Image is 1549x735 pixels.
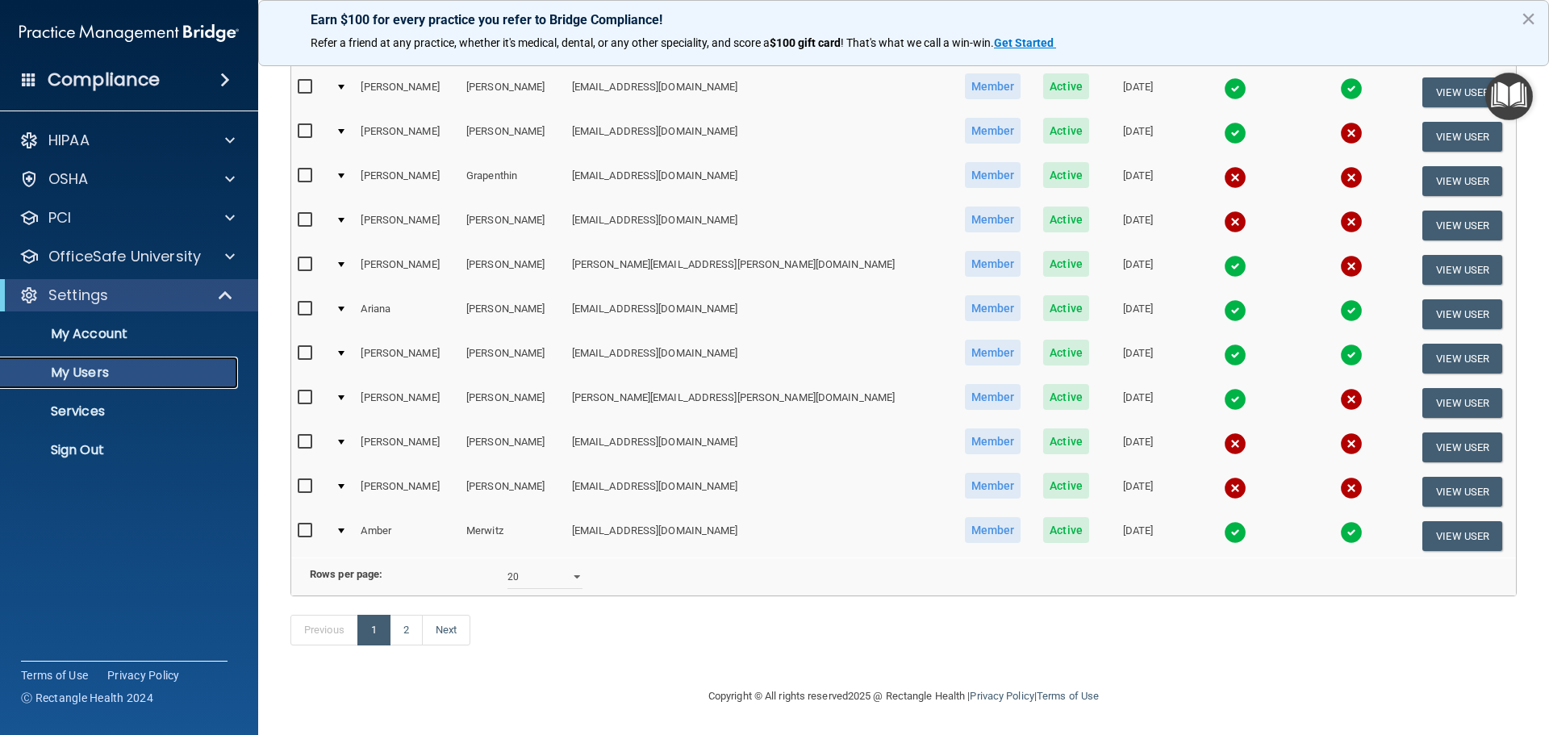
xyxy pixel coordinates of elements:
td: [PERSON_NAME] [460,470,566,514]
td: [PERSON_NAME] [354,425,460,470]
td: Amber [354,514,460,558]
p: OfficeSafe University [48,247,201,266]
img: tick.e7d51cea.svg [1224,388,1246,411]
strong: $100 gift card [770,36,841,49]
p: HIPAA [48,131,90,150]
img: cross.ca9f0e7f.svg [1224,211,1246,233]
p: Earn $100 for every practice you refer to Bridge Compliance! [311,12,1497,27]
td: [DATE] [1100,203,1176,248]
p: PCI [48,208,71,228]
img: tick.e7d51cea.svg [1224,77,1246,100]
button: View User [1422,166,1502,196]
td: [DATE] [1100,115,1176,159]
td: Merwitz [460,514,566,558]
img: cross.ca9f0e7f.svg [1340,166,1363,189]
button: View User [1422,432,1502,462]
td: [EMAIL_ADDRESS][DOMAIN_NAME] [566,292,953,336]
button: View User [1422,477,1502,507]
img: cross.ca9f0e7f.svg [1224,432,1246,455]
button: View User [1422,388,1502,418]
p: Sign Out [10,442,231,458]
b: Rows per page: [310,568,382,580]
td: [DATE] [1100,336,1176,381]
img: cross.ca9f0e7f.svg [1340,432,1363,455]
td: [DATE] [1100,248,1176,292]
td: [DATE] [1100,425,1176,470]
td: [DATE] [1100,514,1176,558]
a: Settings [19,286,234,305]
span: Member [965,517,1021,543]
td: [EMAIL_ADDRESS][DOMAIN_NAME] [566,115,953,159]
img: tick.e7d51cea.svg [1224,255,1246,278]
img: cross.ca9f0e7f.svg [1340,122,1363,144]
td: [PERSON_NAME] [460,292,566,336]
span: Active [1043,473,1089,499]
button: View User [1422,77,1502,107]
span: Active [1043,118,1089,144]
span: Active [1043,295,1089,321]
p: OSHA [48,169,89,189]
td: [DATE] [1100,70,1176,115]
td: [DATE] [1100,381,1176,425]
td: [EMAIL_ADDRESS][DOMAIN_NAME] [566,159,953,203]
td: [PERSON_NAME] [354,70,460,115]
p: My Account [10,326,231,342]
button: View User [1422,122,1502,152]
span: Member [965,473,1021,499]
img: tick.e7d51cea.svg [1340,77,1363,100]
a: 1 [357,615,390,645]
span: Member [965,251,1021,277]
span: Ⓒ Rectangle Health 2024 [21,690,153,706]
button: View User [1422,255,1502,285]
span: Active [1043,207,1089,232]
button: Open Resource Center [1485,73,1533,120]
span: Member [965,207,1021,232]
img: PMB logo [19,17,239,49]
a: Next [422,615,470,645]
button: View User [1422,211,1502,240]
a: OSHA [19,169,235,189]
img: tick.e7d51cea.svg [1224,344,1246,366]
td: [PERSON_NAME] [354,336,460,381]
img: cross.ca9f0e7f.svg [1340,211,1363,233]
span: Member [965,162,1021,188]
button: View User [1422,299,1502,329]
span: ! That's what we call a win-win. [841,36,994,49]
span: Active [1043,517,1089,543]
h4: Compliance [48,69,160,91]
button: View User [1422,521,1502,551]
a: HIPAA [19,131,235,150]
td: [PERSON_NAME] [460,425,566,470]
td: [EMAIL_ADDRESS][DOMAIN_NAME] [566,203,953,248]
a: PCI [19,208,235,228]
span: Member [965,295,1021,321]
img: tick.e7d51cea.svg [1224,122,1246,144]
td: [PERSON_NAME] [354,470,460,514]
span: Active [1043,251,1089,277]
td: [PERSON_NAME] [354,381,460,425]
span: Active [1043,73,1089,99]
td: Ariana [354,292,460,336]
td: [EMAIL_ADDRESS][DOMAIN_NAME] [566,470,953,514]
span: Active [1043,384,1089,410]
span: Active [1043,428,1089,454]
td: [PERSON_NAME] [460,248,566,292]
button: Close [1521,6,1536,31]
img: cross.ca9f0e7f.svg [1224,477,1246,499]
a: Get Started [994,36,1056,49]
td: [PERSON_NAME] [354,115,460,159]
td: [PERSON_NAME] [460,70,566,115]
span: Member [965,340,1021,365]
td: [DATE] [1100,159,1176,203]
td: [EMAIL_ADDRESS][DOMAIN_NAME] [566,336,953,381]
td: [PERSON_NAME] [460,115,566,159]
img: cross.ca9f0e7f.svg [1340,477,1363,499]
button: View User [1422,344,1502,374]
span: Member [965,384,1021,410]
div: Copyright © All rights reserved 2025 @ Rectangle Health | | [609,670,1198,722]
span: Member [965,73,1021,99]
a: Privacy Policy [970,690,1033,702]
img: cross.ca9f0e7f.svg [1340,388,1363,411]
td: [PERSON_NAME][EMAIL_ADDRESS][PERSON_NAME][DOMAIN_NAME] [566,248,953,292]
strong: Get Started [994,36,1054,49]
